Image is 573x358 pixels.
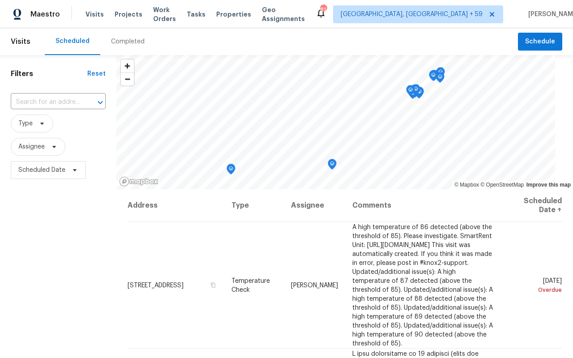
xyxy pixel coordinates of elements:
button: Zoom out [121,72,134,85]
div: Map marker [436,67,445,81]
span: [STREET_ADDRESS] [128,282,184,288]
span: Properties [216,10,251,19]
button: Open [94,96,107,109]
th: Assignee [284,189,345,222]
span: Projects [115,10,142,19]
span: Visits [11,32,30,51]
span: Work Orders [153,5,176,23]
div: Map marker [429,70,438,84]
th: Address [127,189,224,222]
span: [GEOGRAPHIC_DATA], [GEOGRAPHIC_DATA] + 59 [341,10,483,19]
span: Scheduled Date [18,166,65,175]
div: Map marker [436,72,445,86]
a: Improve this map [526,182,571,188]
span: Maestro [30,10,60,19]
span: Assignee [18,142,45,151]
span: [DATE] [509,277,562,294]
h1: Filters [11,69,87,78]
div: Scheduled [56,37,90,46]
canvas: Map [116,55,555,189]
span: Schedule [525,36,555,47]
div: Map marker [328,159,337,173]
th: Type [224,189,283,222]
th: Scheduled Date ↑ [502,189,562,222]
div: Map marker [430,70,439,84]
button: Copy Address [209,281,217,289]
a: Mapbox homepage [119,176,158,187]
span: Tasks [187,11,205,17]
span: Type [18,119,33,128]
span: [PERSON_NAME] [291,282,338,288]
input: Search for an address... [11,95,81,109]
th: Comments [345,189,502,222]
span: Geo Assignments [262,5,305,23]
div: Map marker [411,84,420,98]
div: Overdue [509,285,562,294]
div: Reset [87,69,106,78]
div: Map marker [411,85,419,98]
a: OpenStreetMap [480,182,524,188]
div: Map marker [406,85,415,99]
a: Mapbox [454,182,479,188]
div: Map marker [227,164,235,178]
button: Zoom in [121,60,134,72]
button: Schedule [518,33,562,51]
span: A high temperature of 86 detected (above the threshold of 85). Please investigate. SmartRent Unit... [352,224,493,346]
span: Visits [86,10,104,19]
div: Completed [111,37,145,46]
span: Temperature Check [231,277,270,293]
div: 814 [320,5,326,14]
